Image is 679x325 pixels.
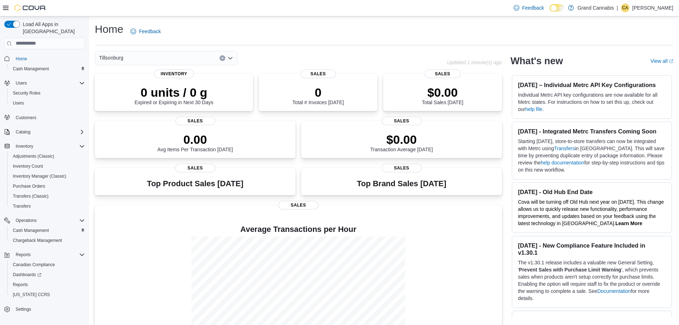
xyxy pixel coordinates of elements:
[10,162,46,171] a: Inventory Count
[101,225,496,234] h4: Average Transactions per Hour
[10,270,85,279] span: Dashboards
[382,117,422,125] span: Sales
[10,290,85,299] span: Washington CCRS
[13,203,31,209] span: Transfers
[7,161,88,171] button: Inventory Count
[550,4,565,12] input: Dark Mode
[13,250,34,259] button: Reports
[10,192,85,200] span: Transfers (Classic)
[10,202,85,210] span: Transfers
[10,99,27,107] a: Users
[10,260,58,269] a: Canadian Compliance
[382,164,422,172] span: Sales
[13,272,41,278] span: Dashboards
[16,115,36,121] span: Customers
[10,65,52,73] a: Cash Management
[135,85,214,100] p: 0 units / 0 g
[650,58,673,64] a: View allExternal link
[554,146,575,151] a: Transfers
[7,201,88,211] button: Transfers
[13,142,85,151] span: Inventory
[20,21,85,35] span: Load All Apps in [GEOGRAPHIC_DATA]
[10,89,85,97] span: Security Roles
[447,60,502,65] p: Updated 1 minute(s) ago
[10,202,34,210] a: Transfers
[292,85,344,100] p: 0
[10,65,85,73] span: Cash Management
[7,191,88,201] button: Transfers (Classic)
[99,54,123,62] span: Tillsonburg
[13,113,85,122] span: Customers
[7,88,88,98] button: Security Roles
[597,288,631,294] a: Documentation
[13,163,43,169] span: Inventory Count
[7,280,88,290] button: Reports
[158,132,233,152] div: Avg Items Per Transaction [DATE]
[525,106,542,112] a: help file
[13,238,62,243] span: Chargeback Management
[7,98,88,108] button: Users
[16,252,31,258] span: Reports
[518,188,666,195] h3: [DATE] - Old Hub End Date
[7,235,88,245] button: Chargeback Management
[13,282,28,288] span: Reports
[10,152,57,161] a: Adjustments (Classic)
[10,192,51,200] a: Transfers (Classic)
[13,113,39,122] a: Customers
[13,228,49,233] span: Cash Management
[135,85,214,105] div: Expired or Expiring in Next 30 Days
[220,55,225,61] button: Clear input
[1,304,88,314] button: Settings
[617,4,618,12] p: |
[10,182,48,191] a: Purchase Orders
[292,85,344,105] div: Total # Invoices [DATE]
[669,59,673,64] svg: External link
[518,242,666,256] h3: [DATE] - New Compliance Feature Included in v1.30.1
[227,55,233,61] button: Open list of options
[1,78,88,88] button: Users
[10,236,65,245] a: Chargeback Management
[175,164,215,172] span: Sales
[13,66,49,72] span: Cash Management
[10,162,85,171] span: Inventory Count
[7,225,88,235] button: Cash Management
[13,55,30,63] a: Home
[422,85,463,100] p: $0.00
[13,142,36,151] button: Inventory
[13,216,85,225] span: Operations
[10,236,85,245] span: Chargeback Management
[7,260,88,270] button: Canadian Compliance
[518,81,666,88] h3: [DATE] – Individual Metrc API Key Configurations
[13,193,48,199] span: Transfers (Classic)
[10,172,85,181] span: Inventory Manager (Classic)
[616,220,642,226] a: Learn More
[147,179,243,188] h3: Top Product Sales [DATE]
[10,280,31,289] a: Reports
[95,22,123,36] h1: Home
[13,100,24,106] span: Users
[518,259,666,302] p: The v1.30.1 release includes a valuable new General Setting, ' ', which prevents sales when produ...
[128,24,164,39] a: Feedback
[13,250,85,259] span: Reports
[1,54,88,64] button: Home
[622,4,628,12] span: CA
[154,70,194,78] span: Inventory
[13,128,33,136] button: Catalog
[13,262,55,268] span: Canadian Compliance
[13,90,40,96] span: Security Roles
[10,290,53,299] a: [US_STATE] CCRS
[10,226,85,235] span: Cash Management
[10,182,85,191] span: Purchase Orders
[10,89,43,97] a: Security Roles
[1,141,88,151] button: Inventory
[511,1,547,15] a: Feedback
[13,216,40,225] button: Operations
[13,79,85,87] span: Users
[510,55,563,67] h2: What's new
[519,267,621,273] strong: Prevent Sales with Purchase Limit Warning
[10,99,85,107] span: Users
[425,70,461,78] span: Sales
[7,171,88,181] button: Inventory Manager (Classic)
[518,91,666,113] p: Individual Metrc API key configurations are now available for all Metrc states. For instructions ...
